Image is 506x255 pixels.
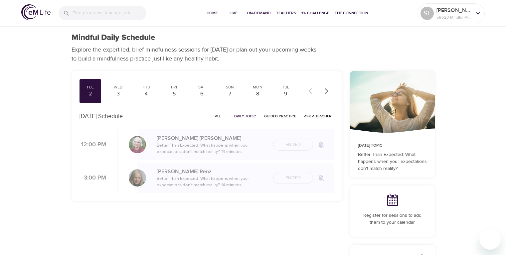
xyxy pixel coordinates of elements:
[232,111,259,121] button: Daily Topic
[80,174,106,183] p: 3:00 PM
[264,113,296,119] span: Guided Practice
[222,90,238,98] div: 7
[301,111,334,121] button: Ask a Teacher
[138,84,154,90] div: Thu
[129,136,146,153] img: Bernice_Moore_min.jpg
[129,169,146,187] img: Diane_Renz-min.jpg
[73,6,146,20] input: Find programs, teachers, etc...
[222,84,238,90] div: Sun
[234,113,256,119] span: Daily Topic
[82,90,99,98] div: 2
[157,134,268,142] p: [PERSON_NAME] [PERSON_NAME]
[204,10,220,17] span: Home
[277,84,294,90] div: Tue
[247,10,271,17] span: On-Demand
[479,228,501,250] iframe: Button to launch messaging window
[358,151,427,172] p: Better Than Expected: What happens when your expectations don't match reality?
[250,84,266,90] div: Mon
[72,33,155,43] h1: Mindful Daily Schedule
[80,140,106,149] p: 12:00 PM
[358,143,427,149] p: [DATE] Topic
[436,6,472,14] p: [PERSON_NAME]
[110,84,126,90] div: Wed
[436,14,472,20] p: 56620 Mindful Minutes
[301,10,329,17] span: 1% Challenge
[110,90,126,98] div: 3
[421,7,434,20] div: SL
[194,84,210,90] div: Sat
[335,10,368,17] span: The Connection
[194,90,210,98] div: 6
[157,176,268,189] p: Better Than Expected: What happens when your expectations don't match reality? · 14 minutes
[21,4,51,20] img: logo
[80,112,123,121] p: [DATE] Schedule
[276,10,296,17] span: Teachers
[226,10,242,17] span: Live
[138,90,154,98] div: 4
[250,90,266,98] div: 8
[304,113,331,119] span: Ask a Teacher
[166,84,182,90] div: Fri
[82,84,99,90] div: Tue
[157,168,268,176] p: [PERSON_NAME] Renz
[210,113,226,119] span: All
[208,111,229,121] button: All
[166,90,182,98] div: 5
[157,142,268,155] p: Better Than Expected: What happens when your expectations don't match reality? · 14 minutes
[358,212,427,226] p: Register for sessions to add them to your calendar
[277,90,294,98] div: 9
[72,45,321,63] p: Explore the expert-led, brief mindfulness sessions for [DATE] or plan out your upcoming weeks to ...
[261,111,299,121] button: Guided Practice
